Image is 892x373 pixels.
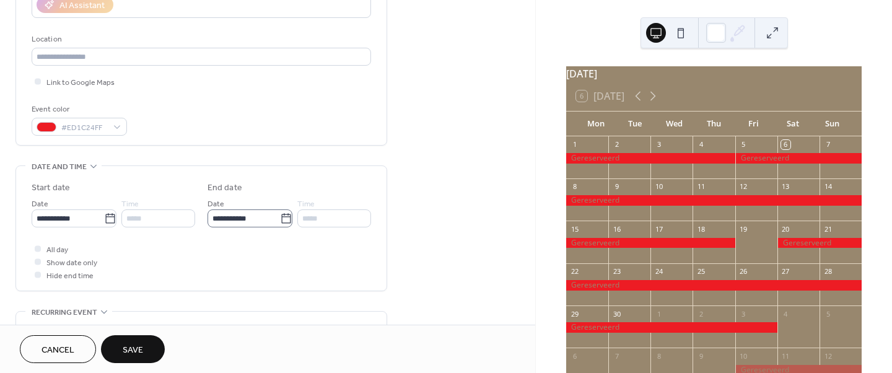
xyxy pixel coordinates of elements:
span: Hide end time [46,270,94,283]
div: Wed [655,112,694,136]
div: 3 [739,309,748,318]
div: Fri [733,112,773,136]
div: 4 [781,309,790,318]
div: Event color [32,103,125,116]
div: Sun [812,112,852,136]
div: 18 [696,224,706,234]
div: 28 [823,267,833,276]
span: All day [46,244,68,257]
div: 3 [654,140,663,149]
div: 29 [570,309,579,318]
div: 8 [570,182,579,191]
div: Gereserveerd [735,153,862,164]
div: 7 [612,351,621,361]
div: 6 [570,351,579,361]
div: Tue [616,112,655,136]
div: 30 [612,309,621,318]
div: 10 [654,182,663,191]
div: 16 [612,224,621,234]
span: Date and time [32,160,87,173]
div: 5 [823,309,833,318]
span: Time [121,198,139,211]
span: #ED1C24FF [61,121,107,134]
div: 23 [612,267,621,276]
div: 11 [696,182,706,191]
div: 6 [781,140,790,149]
div: 4 [696,140,706,149]
div: 21 [823,224,833,234]
button: Cancel [20,335,96,363]
div: Thu [694,112,734,136]
div: 27 [781,267,790,276]
div: [DATE] [566,66,862,81]
div: 17 [654,224,663,234]
div: 9 [612,182,621,191]
span: Recurring event [32,306,97,319]
div: 2 [696,309,706,318]
div: 9 [696,351,706,361]
button: Save [101,335,165,363]
div: 1 [654,309,663,318]
div: Gereserveerd [566,238,735,248]
div: Sat [773,112,813,136]
div: 19 [739,224,748,234]
span: Link to Google Maps [46,76,115,89]
div: 10 [739,351,748,361]
div: Gereserveerd [777,238,862,248]
div: 5 [739,140,748,149]
div: 7 [823,140,833,149]
div: Start date [32,182,70,195]
div: 11 [781,351,790,361]
div: Gereserveerd [566,322,777,333]
span: Save [123,344,143,357]
div: Gereserveerd [566,153,735,164]
div: Gereserveerd [566,280,862,291]
span: Date [32,198,48,211]
span: Date [208,198,224,211]
div: 12 [823,351,833,361]
div: End date [208,182,242,195]
span: Cancel [42,344,74,357]
div: 1 [570,140,579,149]
div: Gereserveerd [566,195,862,206]
div: 8 [654,351,663,361]
span: Time [297,198,315,211]
div: 24 [654,267,663,276]
div: 15 [570,224,579,234]
div: Mon [576,112,616,136]
div: 14 [823,182,833,191]
div: 12 [739,182,748,191]
div: 25 [696,267,706,276]
div: 22 [570,267,579,276]
div: 20 [781,224,790,234]
div: Location [32,33,369,46]
span: Show date only [46,257,97,270]
div: 26 [739,267,748,276]
div: 13 [781,182,790,191]
div: 2 [612,140,621,149]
